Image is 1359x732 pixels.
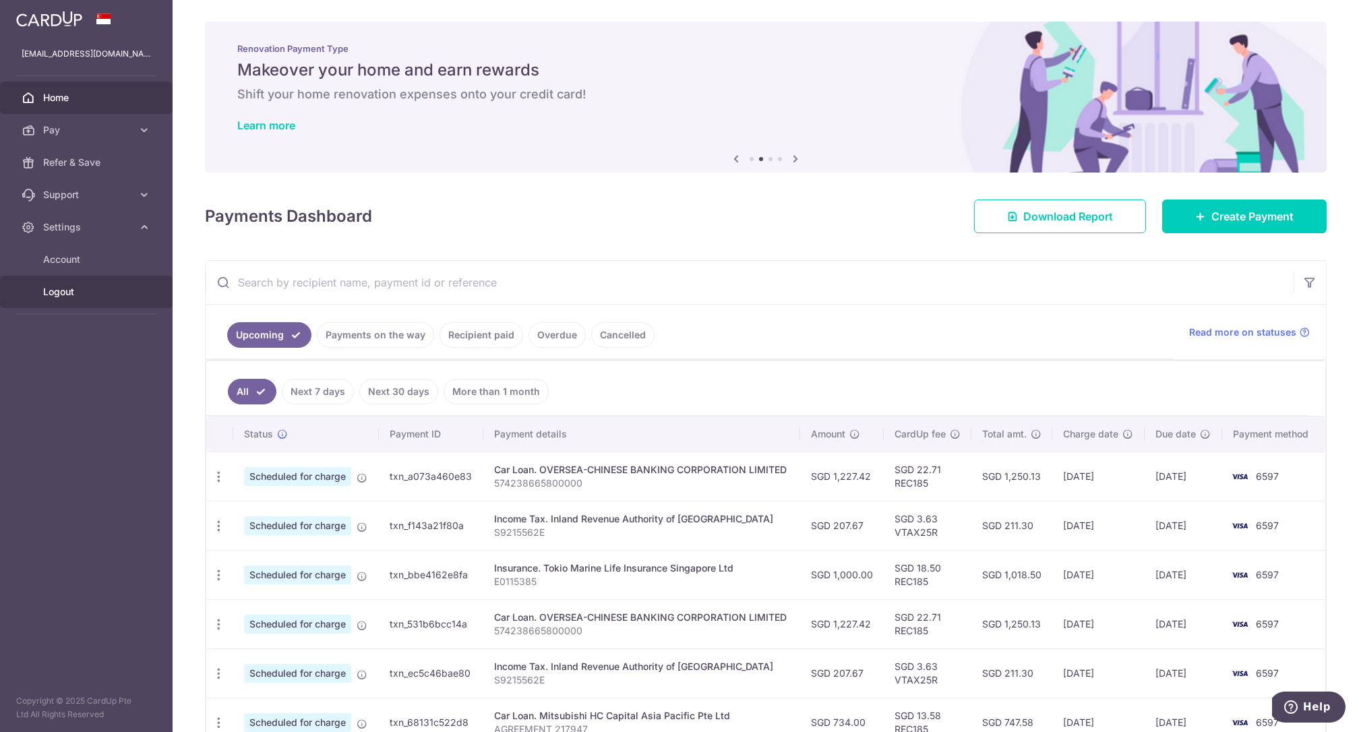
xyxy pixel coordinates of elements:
[379,417,483,452] th: Payment ID
[494,477,789,490] p: 574238665800000
[1052,501,1145,550] td: [DATE]
[205,204,372,228] h4: Payments Dashboard
[1155,427,1196,441] span: Due date
[237,59,1294,81] h5: Makeover your home and earn rewards
[43,123,132,137] span: Pay
[282,379,354,404] a: Next 7 days
[237,43,1294,54] p: Renovation Payment Type
[244,713,351,732] span: Scheduled for charge
[244,516,351,535] span: Scheduled for charge
[43,285,132,299] span: Logout
[800,599,884,648] td: SGD 1,227.42
[884,501,971,550] td: SGD 3.63 VTAX25R
[228,379,276,404] a: All
[1052,452,1145,501] td: [DATE]
[884,550,971,599] td: SGD 18.50 REC185
[379,452,483,501] td: txn_a073a460e83
[43,253,132,266] span: Account
[1272,692,1346,725] iframe: Opens a widget where you can find more information
[971,550,1053,599] td: SGD 1,018.50
[1189,326,1310,339] a: Read more on statuses
[1023,208,1113,224] span: Download Report
[379,501,483,550] td: txn_f143a21f80a
[494,463,789,477] div: Car Loan. OVERSEA-CHINESE BANKING CORPORATION LIMITED
[800,452,884,501] td: SGD 1,227.42
[971,599,1053,648] td: SGD 1,250.13
[1226,518,1253,534] img: Bank Card
[884,452,971,501] td: SGD 22.71 REC185
[971,452,1053,501] td: SGD 1,250.13
[206,261,1294,304] input: Search by recipient name, payment id or reference
[1226,665,1253,681] img: Bank Card
[1052,648,1145,698] td: [DATE]
[1256,618,1279,630] span: 6597
[244,615,351,634] span: Scheduled for charge
[440,322,523,348] a: Recipient paid
[379,550,483,599] td: txn_bbe4162e8fa
[43,188,132,202] span: Support
[1162,200,1327,233] a: Create Payment
[1226,616,1253,632] img: Bank Card
[800,501,884,550] td: SGD 207.67
[1256,569,1279,580] span: 6597
[379,599,483,648] td: txn_531b6bcc14a
[1145,648,1222,698] td: [DATE]
[494,660,789,673] div: Income Tax. Inland Revenue Authority of [GEOGRAPHIC_DATA]
[237,86,1294,102] h6: Shift your home renovation expenses onto your credit card!
[237,119,295,132] a: Learn more
[43,220,132,234] span: Settings
[982,427,1027,441] span: Total amt.
[1226,714,1253,731] img: Bank Card
[16,11,82,27] img: CardUp
[494,526,789,539] p: S9215562E
[244,566,351,584] span: Scheduled for charge
[1145,550,1222,599] td: [DATE]
[884,648,971,698] td: SGD 3.63 VTAX25R
[1189,326,1296,339] span: Read more on statuses
[494,512,789,526] div: Income Tax. Inland Revenue Authority of [GEOGRAPHIC_DATA]
[1063,427,1118,441] span: Charge date
[1145,501,1222,550] td: [DATE]
[244,427,273,441] span: Status
[971,648,1053,698] td: SGD 211.30
[811,427,845,441] span: Amount
[800,648,884,698] td: SGD 207.67
[494,561,789,575] div: Insurance. Tokio Marine Life Insurance Singapore Ltd
[494,611,789,624] div: Car Loan. OVERSEA-CHINESE BANKING CORPORATION LIMITED
[494,575,789,588] p: E0115385
[1222,417,1325,452] th: Payment method
[1052,599,1145,648] td: [DATE]
[444,379,549,404] a: More than 1 month
[1226,567,1253,583] img: Bank Card
[1256,667,1279,679] span: 6597
[483,417,799,452] th: Payment details
[244,664,351,683] span: Scheduled for charge
[317,322,434,348] a: Payments on the way
[494,624,789,638] p: 574238665800000
[1256,470,1279,482] span: 6597
[591,322,655,348] a: Cancelled
[974,200,1146,233] a: Download Report
[43,156,132,169] span: Refer & Save
[1145,599,1222,648] td: [DATE]
[971,501,1053,550] td: SGD 211.30
[1052,550,1145,599] td: [DATE]
[379,648,483,698] td: txn_ec5c46bae80
[800,550,884,599] td: SGD 1,000.00
[1256,716,1279,728] span: 6597
[1145,452,1222,501] td: [DATE]
[494,673,789,687] p: S9215562E
[494,709,789,723] div: Car Loan. Mitsubishi HC Capital Asia Pacific Pte Ltd
[359,379,438,404] a: Next 30 days
[205,22,1327,173] img: Renovation banner
[895,427,946,441] span: CardUp fee
[227,322,311,348] a: Upcoming
[1256,520,1279,531] span: 6597
[1226,468,1253,485] img: Bank Card
[1211,208,1294,224] span: Create Payment
[244,467,351,486] span: Scheduled for charge
[43,91,132,104] span: Home
[528,322,586,348] a: Overdue
[22,47,151,61] p: [EMAIL_ADDRESS][DOMAIN_NAME]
